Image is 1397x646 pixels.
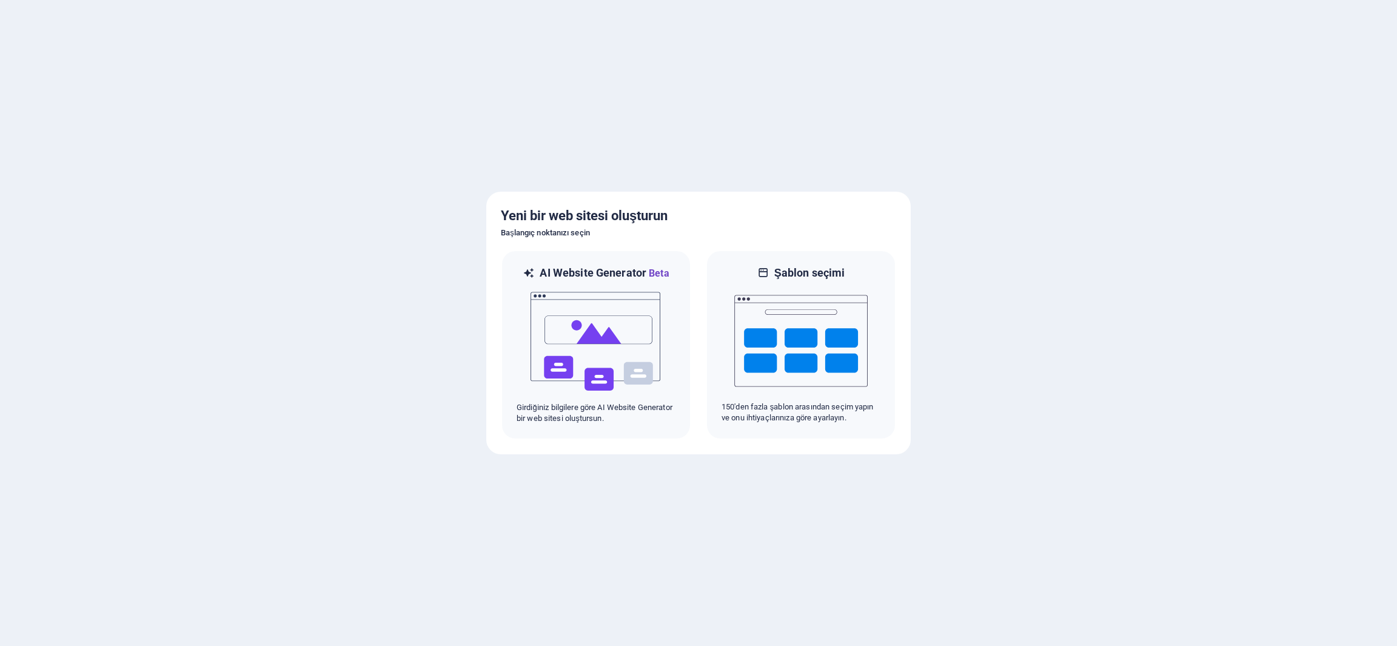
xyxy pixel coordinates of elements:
p: Girdiğiniz bilgilere göre AI Website Generator bir web sitesi oluştursun. [517,402,675,424]
h5: Yeni bir web sitesi oluşturun [501,206,896,226]
span: Beta [646,267,669,279]
h6: Başlangıç noktanızı seçin [501,226,896,240]
p: 150'den fazla şablon arasından seçim yapın ve onu ihtiyaçlarınıza göre ayarlayın. [722,402,880,423]
h6: AI Website Generator [540,266,669,281]
div: AI Website GeneratorBetaaiGirdiğiniz bilgilere göre AI Website Generator bir web sitesi oluştursun. [501,250,691,440]
h6: Şablon seçimi [774,266,845,280]
div: Şablon seçimi150'den fazla şablon arasından seçim yapın ve onu ihtiyaçlarınıza göre ayarlayın. [706,250,896,440]
img: ai [529,281,663,402]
